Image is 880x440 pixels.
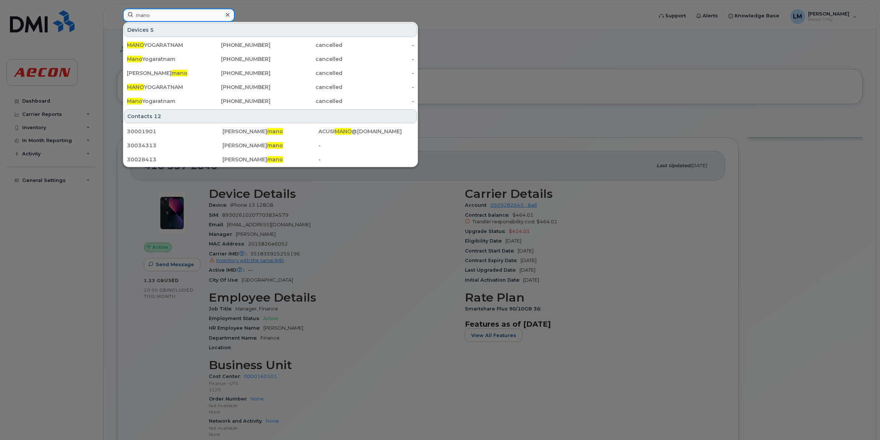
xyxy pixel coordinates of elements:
div: [PERSON_NAME] [222,142,318,149]
div: - [342,69,414,77]
a: 30028413[PERSON_NAME]mano- [124,153,417,166]
div: [PHONE_NUMBER] [199,97,271,105]
span: mano [267,142,283,149]
div: [PERSON_NAME] [222,128,318,135]
div: - [342,97,414,105]
div: [PERSON_NAME] [127,69,199,77]
a: 30001901[PERSON_NAME]manoACUSIMANO@[DOMAIN_NAME] [124,125,417,138]
div: [PHONE_NUMBER] [199,69,271,77]
span: 5 [150,26,154,34]
div: YOGARATNAM [127,41,199,49]
span: 12 [154,113,161,120]
a: MANOYOGARATNAM[PHONE_NUMBER]cancelled- [124,80,417,94]
div: YOGARATNAM [127,83,199,91]
div: Yogaratnam [127,55,199,63]
div: Devices [124,23,417,37]
span: mano [267,156,283,163]
div: cancelled [270,55,342,63]
div: cancelled [270,41,342,49]
a: ManoYogaratnam[PHONE_NUMBER]cancelled- [124,94,417,108]
span: mano [172,70,187,76]
div: - [342,55,414,63]
div: cancelled [270,97,342,105]
div: Yogaratnam [127,97,199,105]
span: MANO [127,84,144,90]
a: 30034313[PERSON_NAME]mano- [124,139,417,152]
div: - [318,156,414,163]
div: - [342,41,414,49]
div: [PHONE_NUMBER] [199,55,271,63]
a: ManoYogaratnam[PHONE_NUMBER]cancelled- [124,52,417,66]
span: MANO [127,42,144,48]
a: [PERSON_NAME]mano[PHONE_NUMBER]cancelled- [124,66,417,80]
div: 30001901 [127,128,222,135]
span: Mano [127,98,142,104]
div: Contacts [124,109,417,123]
div: [PHONE_NUMBER] [199,41,271,49]
div: [PERSON_NAME] [222,156,318,163]
div: cancelled [270,69,342,77]
div: 30034313 [127,142,222,149]
a: MANOYOGARATNAM[PHONE_NUMBER]cancelled- [124,38,417,52]
div: cancelled [270,83,342,91]
div: - [342,83,414,91]
div: [PHONE_NUMBER] [199,83,271,91]
div: - [318,142,414,149]
span: MANO [335,128,352,135]
div: 30028413 [127,156,222,163]
span: mano [267,128,283,135]
div: ACUSI @[DOMAIN_NAME] [318,128,414,135]
span: Mano [127,56,142,62]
